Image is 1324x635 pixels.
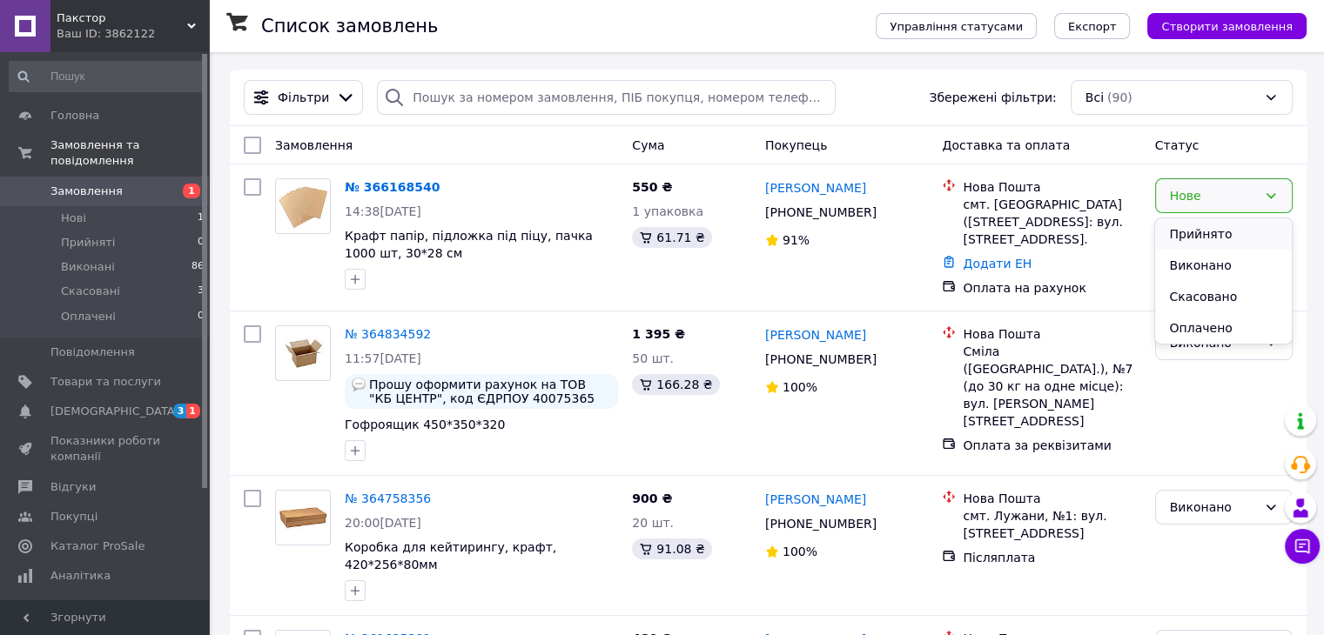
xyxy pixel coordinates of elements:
img: Фото товару [276,500,330,536]
span: Замовлення [50,184,123,199]
h1: Список замовлень [261,16,438,37]
a: [PERSON_NAME] [765,179,866,197]
span: Головна [50,108,99,124]
div: Ваш ID: 3862122 [57,26,209,42]
span: Покупець [765,138,827,152]
button: Експорт [1054,13,1131,39]
img: Фото товару [276,332,330,373]
span: Оплачені [61,309,116,324]
span: Всі [1085,89,1104,106]
span: Фільтри [278,89,329,106]
a: № 364758356 [345,491,431,505]
span: Експорт [1068,20,1117,33]
span: 550 ₴ [632,180,672,194]
span: 50 шт. [632,351,674,365]
a: [PERSON_NAME] [765,491,866,508]
img: :speech_balloon: [352,378,366,391]
span: 3 [198,284,204,299]
li: Оплачено [1155,312,1291,344]
span: Cума [632,138,664,152]
div: 91.08 ₴ [632,538,711,559]
span: 1 упаковка [632,204,703,218]
span: 1 [198,211,204,226]
span: Нові [61,211,86,226]
a: Коробка для кейтирингу, крафт, 420*256*80мм [345,540,556,571]
span: Каталог ProSale [50,538,144,554]
div: 61.71 ₴ [632,227,711,248]
a: № 366168540 [345,180,440,194]
input: Пошук [9,61,205,92]
span: 900 ₴ [632,491,672,505]
span: Покупці [50,509,97,525]
span: Статус [1155,138,1200,152]
span: 1 [186,404,200,418]
div: Нова Пошта [963,490,1140,507]
span: Управління сайтом [50,598,161,629]
span: 86 [192,259,204,275]
span: 0 [198,235,204,251]
span: Скасовані [61,284,120,299]
a: Крафт папір, підложка під піцу, пачка 1000 шт, 30*28 см [345,229,593,260]
li: Виконано [1155,250,1291,281]
a: Фото товару [275,490,331,545]
span: Замовлення та повідомлення [50,137,209,169]
div: смт. [GEOGRAPHIC_DATA] ([STREET_ADDRESS]: вул. [STREET_ADDRESS]. [963,196,1140,248]
span: 1 395 ₴ [632,327,685,341]
span: Відгуки [50,479,96,495]
span: 20 шт. [632,516,674,530]
span: Пакстор [57,10,187,26]
span: 100% [783,545,817,558]
div: Оплата на рахунок [963,279,1140,297]
div: [PHONE_NUMBER] [762,200,880,224]
div: Післяплата [963,549,1140,566]
div: смт. Лужани, №1: вул. [STREET_ADDRESS] [963,507,1140,542]
span: Доставка та оплата [942,138,1070,152]
span: Управління статусами [890,20,1023,33]
span: 0 [198,309,204,324]
a: Фото товару [275,325,331,381]
div: Нова Пошта [963,325,1140,343]
button: Чат з покупцем [1285,529,1320,564]
span: Аналітика [50,568,111,584]
a: № 364834592 [345,327,431,341]
a: Додати ЕН [963,257,1032,271]
span: 20:00[DATE] [345,516,421,530]
a: Гофроящик 450*350*320 [345,418,505,431]
div: [PHONE_NUMBER] [762,511,880,536]
a: Фото товару [275,178,331,234]
img: Фото товару [276,182,330,231]
input: Пошук за номером замовлення, ПІБ покупця, номером телефону, Email, номером накладної [377,80,836,115]
span: 3 [173,404,187,418]
span: 14:38[DATE] [345,204,421,218]
div: Оплата за реквізитами [963,437,1140,454]
button: Управління статусами [876,13,1037,39]
span: 1 [183,184,200,198]
div: Нова Пошта [963,178,1140,196]
div: [PHONE_NUMBER] [762,347,880,371]
span: Замовлення [275,138,353,152]
button: Створити замовлення [1147,13,1307,39]
span: [DEMOGRAPHIC_DATA] [50,404,179,419]
span: Прошу оформити рахунок на ТОВ "КБ ЦЕНТР", код ЄДРПОУ 40075365 та надіслати його на ел. пошту [EMA... [369,378,611,405]
a: Створити замовлення [1130,18,1307,32]
span: Збережені фільтри: [929,89,1056,106]
div: Нове [1170,186,1257,205]
span: (90) [1107,90,1132,104]
span: 100% [783,380,817,394]
span: Створити замовлення [1161,20,1293,33]
li: Прийнято [1155,218,1291,250]
li: Скасовано [1155,281,1291,312]
div: Виконано [1170,498,1257,517]
span: 91% [783,233,810,247]
span: Товари та послуги [50,374,161,390]
span: Прийняті [61,235,115,251]
span: Повідомлення [50,344,135,360]
a: [PERSON_NAME] [765,326,866,344]
span: 11:57[DATE] [345,351,421,365]
span: Показники роботи компанії [50,433,161,465]
div: 166.28 ₴ [632,374,719,395]
span: Виконані [61,259,115,275]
